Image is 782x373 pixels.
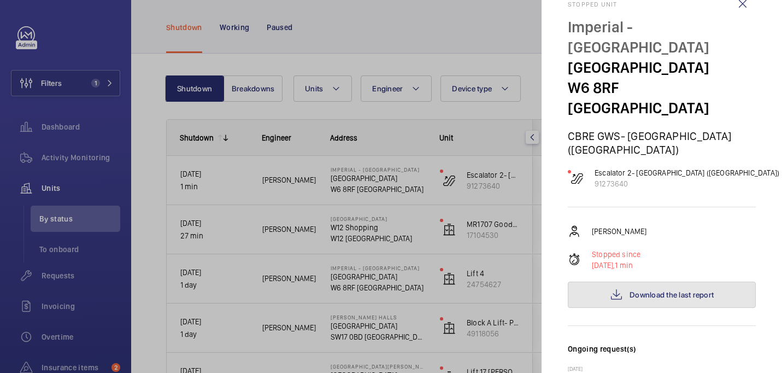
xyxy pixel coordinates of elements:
p: CBRE GWS- [GEOGRAPHIC_DATA] ([GEOGRAPHIC_DATA]) [568,129,756,156]
p: [GEOGRAPHIC_DATA] [568,57,756,78]
span: [DATE], [592,261,615,270]
img: escalator.svg [571,172,584,185]
p: Stopped since [592,249,640,260]
h3: Ongoing request(s) [568,343,756,365]
span: Download the last report [630,290,714,299]
p: Escalator 2- [GEOGRAPHIC_DATA] ([GEOGRAPHIC_DATA]) [595,167,779,178]
p: Imperial - [GEOGRAPHIC_DATA] [568,17,756,57]
p: W6 8RF [GEOGRAPHIC_DATA] [568,78,756,118]
p: [PERSON_NAME] [592,226,646,237]
h2: Stopped unit [568,1,756,8]
button: Download the last report [568,282,756,308]
p: 91273640 [595,178,779,189]
p: 1 min [592,260,640,271]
